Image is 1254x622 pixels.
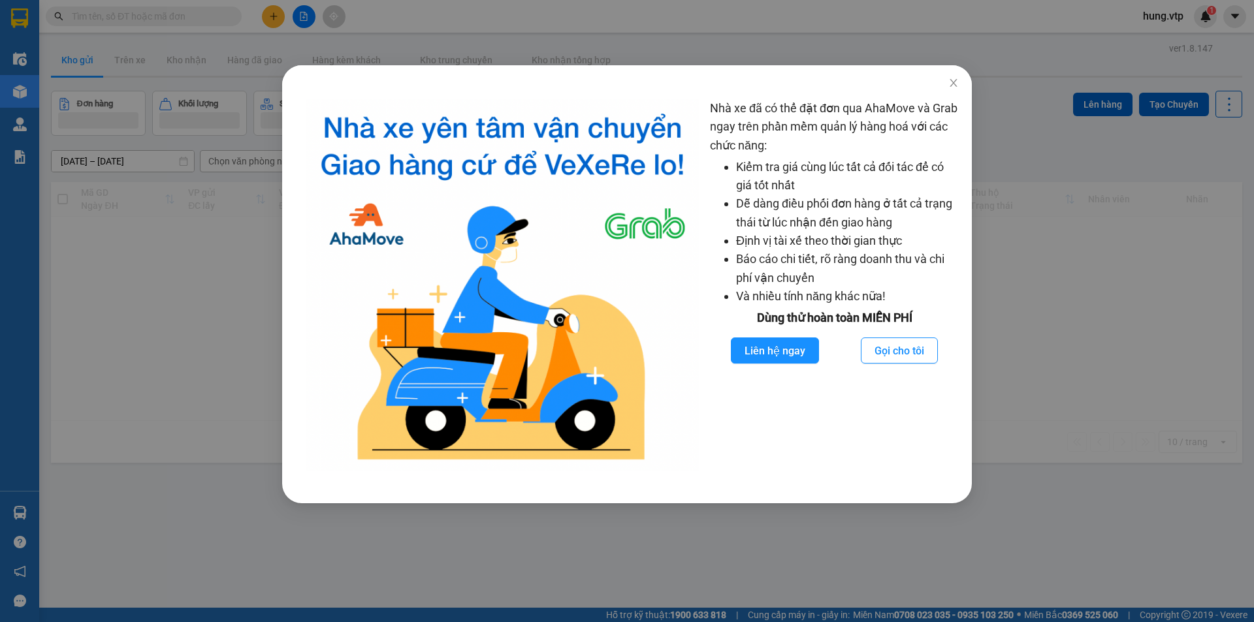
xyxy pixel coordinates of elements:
button: Gọi cho tôi [861,337,938,364]
span: close [948,78,959,88]
button: Liên hệ ngay [731,337,819,364]
span: Liên hệ ngay [745,343,805,359]
li: Báo cáo chi tiết, rõ ràng doanh thu và chi phí vận chuyển [736,250,959,287]
span: Gọi cho tôi [875,343,924,359]
img: logo [306,99,699,471]
li: Định vị tài xế theo thời gian thực [736,232,959,250]
button: Close [935,65,972,102]
div: Nhà xe đã có thể đặt đơn qua AhaMove và Grab ngay trên phần mềm quản lý hàng hoá với các chức năng: [710,99,959,471]
div: Dùng thử hoàn toàn MIỄN PHÍ [710,309,959,327]
li: Dễ dàng điều phối đơn hàng ở tất cả trạng thái từ lúc nhận đến giao hàng [736,194,959,232]
li: Và nhiều tính năng khác nữa! [736,287,959,305]
li: Kiểm tra giá cùng lúc tất cả đối tác để có giá tốt nhất [736,158,959,195]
